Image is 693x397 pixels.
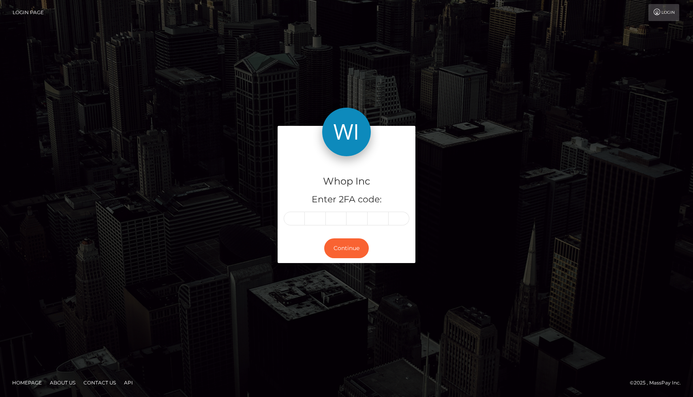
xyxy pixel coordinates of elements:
a: Contact Us [80,376,119,389]
a: Homepage [9,376,45,389]
a: API [121,376,136,389]
div: © 2025 , MassPay Inc. [630,378,687,387]
h4: Whop Inc [284,174,409,189]
a: Login [648,4,679,21]
h5: Enter 2FA code: [284,193,409,206]
button: Continue [324,238,369,258]
img: Whop Inc [322,108,371,156]
a: About Us [47,376,79,389]
a: Login Page [13,4,44,21]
